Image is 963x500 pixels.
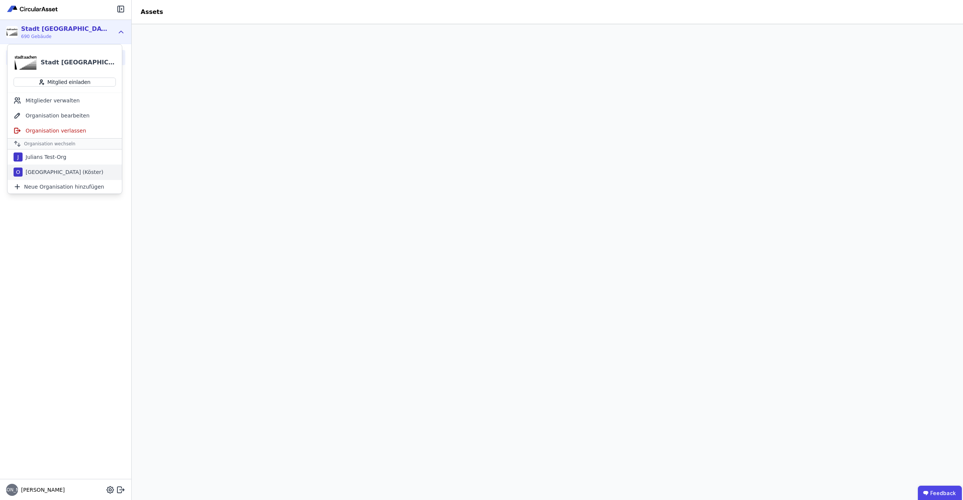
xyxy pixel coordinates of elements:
[23,168,103,176] div: [GEOGRAPHIC_DATA] (Köster)
[14,168,23,177] div: O
[21,24,108,34] div: Stadt [GEOGRAPHIC_DATA] Gebäudemanagement
[24,183,104,191] span: Neue Organisation hinzufügen
[8,138,122,149] div: Organisation wechseln
[132,24,963,500] iframe: retool
[18,486,65,494] span: [PERSON_NAME]
[14,78,116,87] button: Mitglied einladen
[6,5,59,14] img: Concular
[8,93,122,108] div: Mitglieder verwalten
[23,153,66,161] div: Julians Test-Org
[8,108,122,123] div: Organisation bearbeiten
[21,34,108,40] span: 690 Gebäude
[14,152,23,162] div: J
[6,26,18,38] img: Stadt Aachen Gebäudemanagement
[14,50,38,75] img: Stadt Aachen Gebäudemanagement
[41,58,116,67] div: Stadt [GEOGRAPHIC_DATA] Gebäudemanagement
[8,123,122,138] div: Organisation verlassen
[132,8,172,17] div: Assets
